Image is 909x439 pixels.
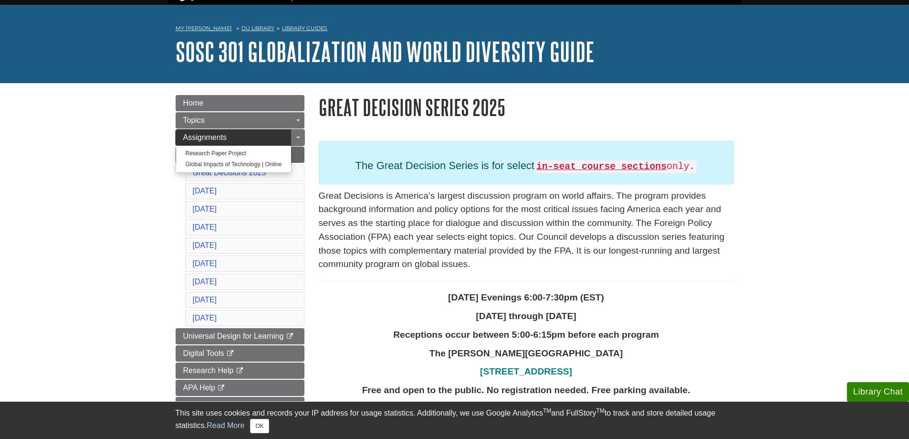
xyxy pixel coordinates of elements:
[429,348,623,358] strong: The [PERSON_NAME][GEOGRAPHIC_DATA]
[176,95,304,425] div: Guide Page Menu
[207,421,244,429] a: Read More
[176,159,292,170] a: Global Impacts of Technology | Online
[183,116,205,124] span: Topics
[193,259,217,268] a: [DATE]
[176,380,304,396] a: APA Help
[543,407,551,414] sup: TM
[176,129,304,146] a: Assignments
[393,330,659,340] strong: Receptions occur between 5:00-6:15pm before each program
[448,292,604,302] strong: [DATE] Evenings 6:00-7:30pm (EST)
[241,25,274,32] a: DU Library
[193,205,217,213] a: [DATE]
[193,314,217,322] a: [DATE]
[176,397,304,425] a: Get Help From [PERSON_NAME]
[176,148,292,159] a: Research Paper Project
[193,296,217,304] a: [DATE]
[536,161,667,172] u: in-seat course sections
[355,160,697,171] span: The Great Decision Series is for select
[319,95,734,119] h1: Great Decision Series 2025
[183,332,284,340] span: Universal Design for Learning
[183,133,227,141] span: Assignments
[176,112,304,128] a: Topics
[183,401,246,420] span: Get Help From [PERSON_NAME]
[193,241,217,249] a: [DATE]
[183,384,215,392] span: APA Help
[282,25,327,32] a: Library Guides
[250,419,269,433] button: Close
[534,161,697,173] code: only.
[193,278,217,286] a: [DATE]
[362,385,690,395] strong: Free and open to the public. No registration needed. Free parking available.
[176,328,304,344] a: Universal Design for Learning
[226,351,234,357] i: This link opens in a new window
[480,366,572,376] strong: [STREET_ADDRESS]
[217,385,225,391] i: This link opens in a new window
[193,187,217,195] a: [DATE]
[286,333,294,340] i: This link opens in a new window
[176,37,595,66] a: SOSC 301 Globalization and World Diversity Guide
[176,22,734,37] nav: breadcrumb
[236,368,244,374] i: This link opens in a new window
[176,345,304,362] a: Digital Tools
[183,349,224,357] span: Digital Tools
[176,363,304,379] a: Research Help
[176,407,734,433] div: This site uses cookies and records your IP address for usage statistics. Additionally, we use Goo...
[193,169,266,177] a: Great Decisions 2025
[847,382,909,402] button: Library Chat
[183,366,234,375] span: Research Help
[176,24,232,32] a: My [PERSON_NAME]
[176,95,304,111] a: Home
[319,189,734,272] p: Great Decisions is America’s largest discussion program on world affairs. The program provides ba...
[596,407,605,414] sup: TM
[183,99,204,107] span: Home
[193,223,217,231] a: [DATE]
[476,311,576,321] strong: [DATE] through [DATE]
